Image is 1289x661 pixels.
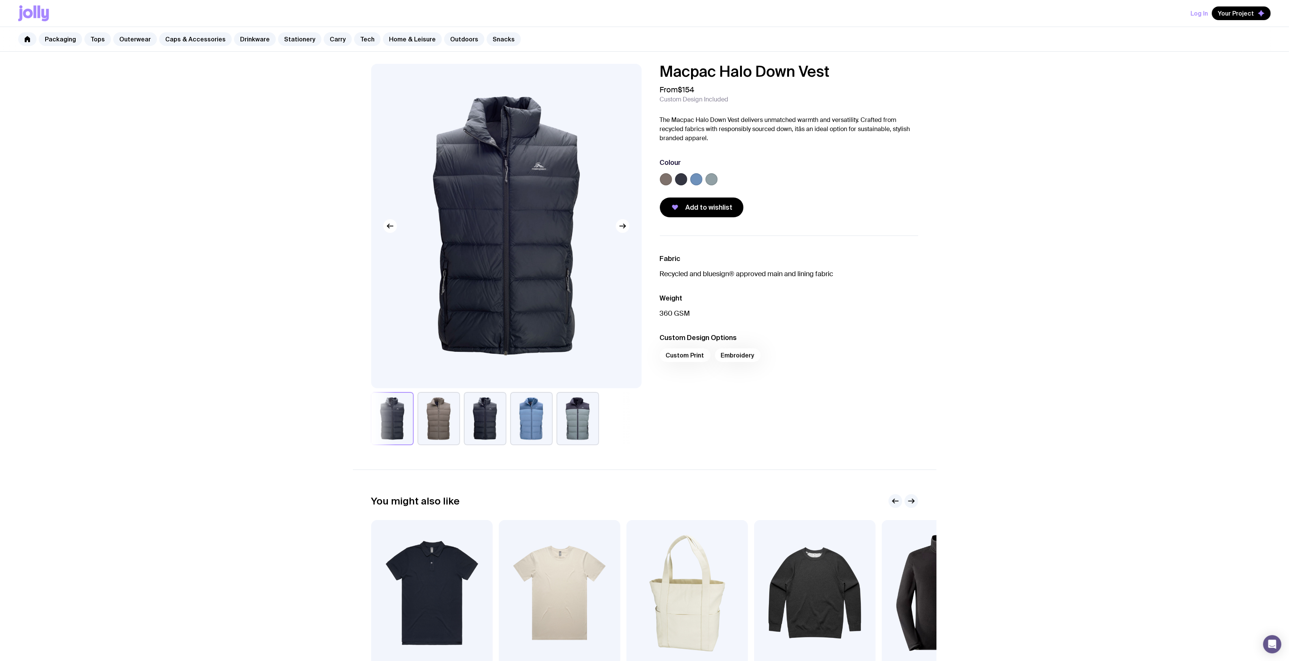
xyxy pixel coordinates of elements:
a: Outdoors [444,32,484,46]
h3: Colour [660,158,681,167]
a: Packaging [39,32,82,46]
p: 360 GSM [660,309,918,318]
a: Snacks [487,32,521,46]
h3: Custom Design Options [660,333,918,342]
h3: Weight [660,294,918,303]
a: Tops [84,32,111,46]
a: Carry [324,32,352,46]
p: Recycled and bluesign® approved main and lining fabric [660,269,918,278]
a: Tech [354,32,381,46]
h2: You might also like [371,495,460,507]
span: Custom Design Included [660,96,729,103]
span: Add to wishlist [686,203,733,212]
div: Open Intercom Messenger [1263,635,1281,653]
a: Home & Leisure [383,32,442,46]
a: Stationery [278,32,321,46]
a: Caps & Accessories [159,32,232,46]
button: Your Project [1212,6,1271,20]
h1: Macpac Halo Down Vest [660,64,918,79]
p: The Macpac Halo Down Vest delivers unmatched warmth and versatility. Crafted from recycled fabric... [660,115,918,143]
a: Outerwear [113,32,157,46]
a: Drinkware [234,32,276,46]
button: Log In [1191,6,1208,20]
button: Add to wishlist [660,198,743,217]
h3: Fabric [660,254,918,263]
span: $154 [678,85,694,95]
span: From [660,85,694,94]
span: Your Project [1218,9,1254,17]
